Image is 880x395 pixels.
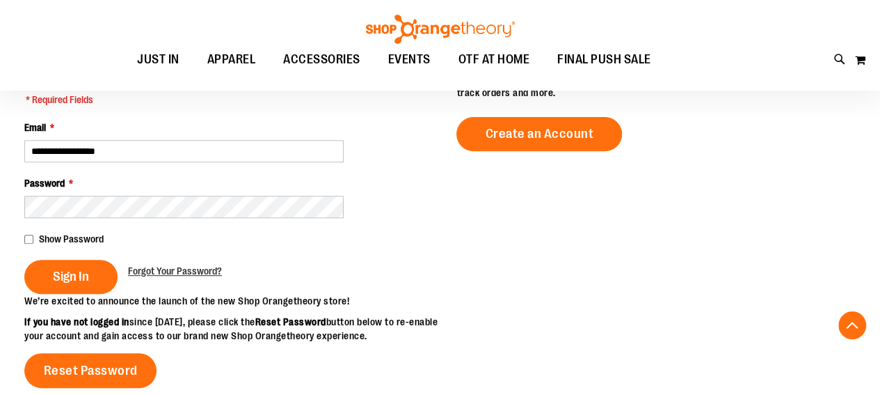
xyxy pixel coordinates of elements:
button: Back To Top [838,311,866,339]
a: JUST IN [123,44,193,76]
a: APPAREL [193,44,270,76]
strong: If you have not logged in [24,316,129,327]
span: OTF AT HOME [458,44,530,75]
span: Password [24,178,65,189]
span: Sign In [53,269,89,284]
p: since [DATE], please click the button below to re-enable your account and gain access to our bran... [24,315,440,343]
a: OTF AT HOME [445,44,544,76]
span: Reset Password [44,363,138,378]
span: JUST IN [137,44,179,75]
span: Show Password [39,233,104,245]
span: ACCESSORIES [283,44,360,75]
span: Create an Account [485,126,593,141]
p: We’re excited to announce the launch of the new Shop Orangetheory store! [24,294,440,308]
a: ACCESSORIES [269,44,374,76]
span: EVENTS [388,44,431,75]
span: Email [24,122,46,133]
img: Shop Orangetheory [364,15,517,44]
a: EVENTS [374,44,445,76]
a: Reset Password [24,353,157,388]
a: FINAL PUSH SALE [543,44,665,76]
button: Sign In [24,260,118,294]
a: Create an Account [456,117,622,151]
strong: Reset Password [255,316,326,327]
a: Forgot Your Password? [128,264,222,278]
span: APPAREL [207,44,256,75]
span: Forgot Your Password? [128,265,222,277]
span: * Required Fields [26,93,245,107]
span: FINAL PUSH SALE [557,44,651,75]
